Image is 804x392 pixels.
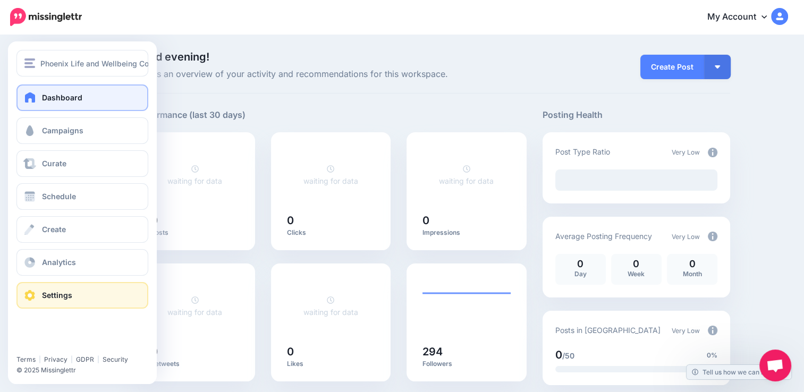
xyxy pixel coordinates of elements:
[708,232,717,241] img: info-circle-grey.png
[687,365,791,379] a: Tell us how we can improve
[42,291,72,300] span: Settings
[151,215,239,226] h5: 0
[151,360,239,368] p: Retweets
[708,148,717,157] img: info-circle-grey.png
[16,249,148,276] a: Analytics
[555,146,610,158] p: Post Type Ratio
[135,67,527,81] span: Here's an overview of your activity and recommendations for this workspace.
[422,228,511,237] p: Impressions
[16,84,148,111] a: Dashboard
[574,270,587,278] span: Day
[10,8,82,26] img: Missinglettr
[135,50,209,63] span: Good evening!
[672,233,700,241] span: Very Low
[151,228,239,237] p: Posts
[697,4,788,30] a: My Account
[422,346,511,357] h5: 294
[16,150,148,177] a: Curate
[97,355,99,363] span: |
[167,164,222,185] a: waiting for data
[640,55,704,79] a: Create Post
[708,326,717,335] img: info-circle-grey.png
[16,183,148,210] a: Schedule
[42,159,66,168] span: Curate
[151,346,239,357] h5: 0
[616,259,656,269] p: 0
[422,360,511,368] p: Followers
[707,350,717,361] span: 0%
[715,65,720,69] img: arrow-down-white.png
[42,192,76,201] span: Schedule
[16,117,148,144] a: Campaigns
[16,216,148,243] a: Create
[42,126,83,135] span: Campaigns
[287,360,375,368] p: Likes
[555,324,661,336] p: Posts in [GEOGRAPHIC_DATA]
[16,355,36,363] a: Terms
[16,340,97,351] iframe: Twitter Follow Button
[287,346,375,357] h5: 0
[303,295,358,317] a: waiting for data
[42,258,76,267] span: Analytics
[135,108,246,122] h5: Performance (last 30 days)
[40,57,173,70] span: Phoenix Life and Wellbeing Coaching
[303,164,358,185] a: waiting for data
[562,351,574,360] span: /50
[76,355,94,363] a: GDPR
[16,282,148,309] a: Settings
[672,327,700,335] span: Very Low
[543,108,730,122] h5: Posting Health
[16,50,148,76] button: Phoenix Life and Wellbeing Coaching
[561,259,600,269] p: 0
[287,228,375,237] p: Clicks
[555,230,652,242] p: Average Posting Frequency
[103,355,128,363] a: Security
[439,164,494,185] a: waiting for data
[682,270,701,278] span: Month
[555,348,562,361] span: 0
[42,93,82,102] span: Dashboard
[71,355,73,363] span: |
[24,58,35,68] img: menu.png
[287,215,375,226] h5: 0
[628,270,645,278] span: Week
[167,295,222,317] a: waiting for data
[42,225,66,234] span: Create
[44,355,67,363] a: Privacy
[16,365,155,376] li: © 2025 Missinglettr
[672,148,700,156] span: Very Low
[672,259,712,269] p: 0
[39,355,41,363] span: |
[422,215,511,226] h5: 0
[759,350,791,381] div: Open chat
